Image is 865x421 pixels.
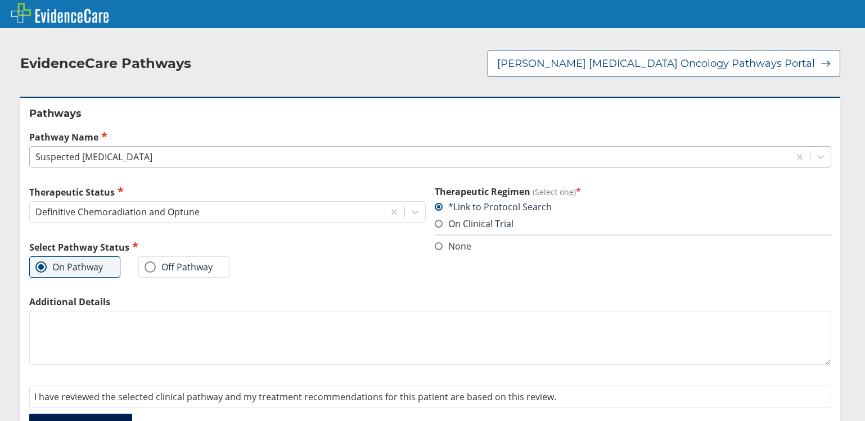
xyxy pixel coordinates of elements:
label: *Link to Protocol Search [435,201,552,213]
button: [PERSON_NAME] [MEDICAL_DATA] Oncology Pathways Portal [488,51,840,76]
span: [PERSON_NAME] [MEDICAL_DATA] Oncology Pathways Portal [497,57,815,70]
h2: Pathways [29,107,831,120]
h2: Select Pathway Status [29,241,426,253]
label: None [435,240,471,252]
label: On Clinical Trial [435,218,513,230]
label: Therapeutic Status [29,185,426,198]
h2: EvidenceCare Pathways [20,55,191,72]
img: EvidenceCare [11,3,109,23]
label: Pathway Name [29,130,831,143]
h3: Therapeutic Regimen [435,185,831,198]
span: I have reviewed the selected clinical pathway and my treatment recommendations for this patient a... [34,391,556,403]
label: Off Pathway [145,261,213,273]
div: Definitive Chemoradiation and Optune [35,206,200,218]
span: (Select one) [533,187,576,197]
label: On Pathway [35,261,103,273]
label: Additional Details [29,296,831,308]
div: Suspected [MEDICAL_DATA] [35,151,152,163]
